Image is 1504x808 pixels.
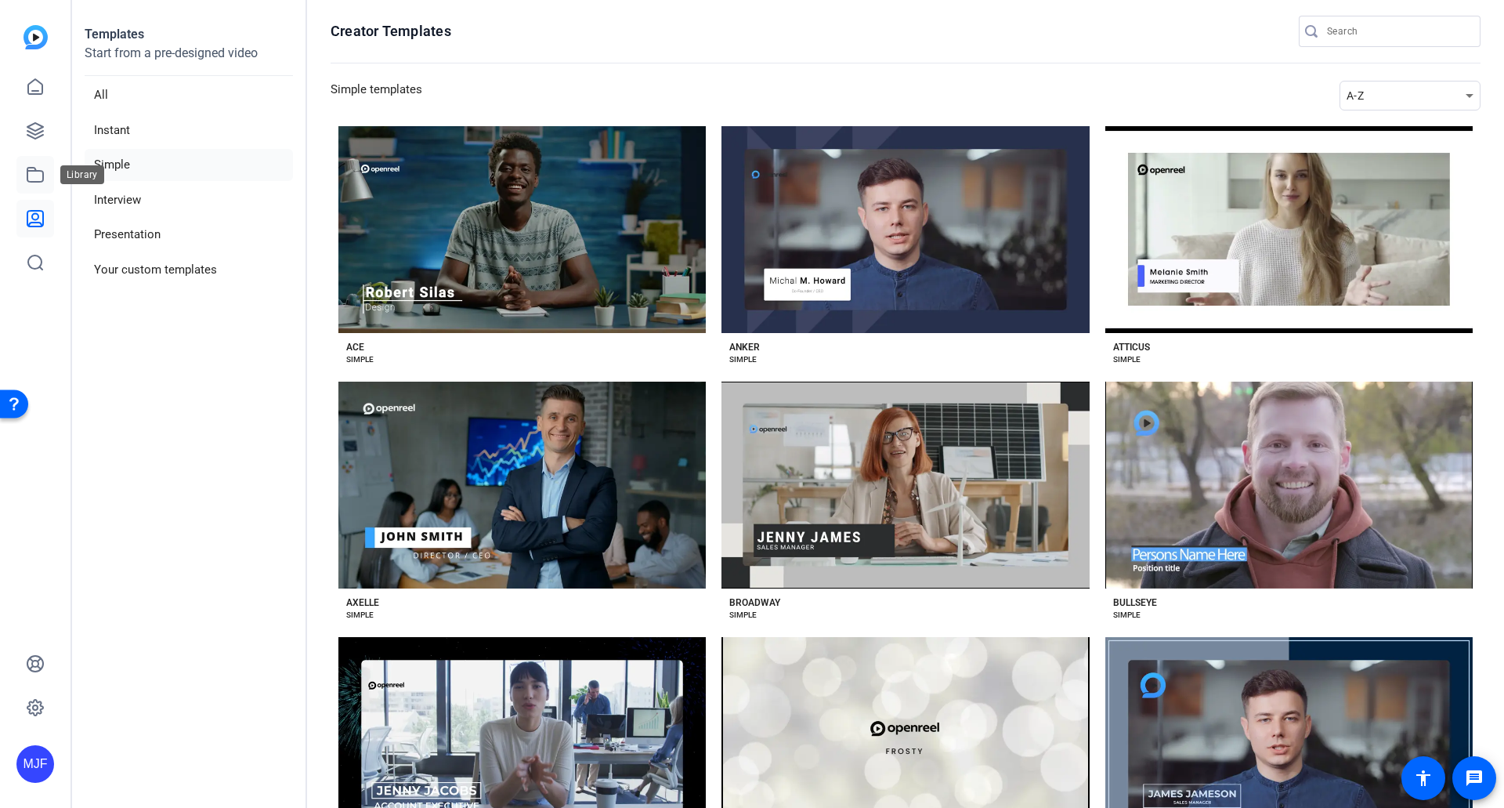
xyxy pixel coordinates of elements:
[1327,22,1468,41] input: Search
[23,25,48,49] img: blue-gradient.svg
[1113,596,1157,609] div: BULLSEYE
[60,165,104,184] div: Library
[85,44,293,76] p: Start from a pre-designed video
[1105,382,1473,589] button: Template image
[1347,89,1364,102] span: A-Z
[721,382,1089,589] button: Template image
[85,219,293,251] li: Presentation
[729,341,760,353] div: ANKER
[729,609,757,621] div: SIMPLE
[721,126,1089,333] button: Template image
[346,596,379,609] div: AXELLE
[85,149,293,181] li: Simple
[729,353,757,366] div: SIMPLE
[1414,769,1433,788] mat-icon: accessibility
[346,353,374,366] div: SIMPLE
[338,382,706,589] button: Template image
[85,79,293,111] li: All
[85,27,144,42] strong: Templates
[85,114,293,147] li: Instant
[346,341,364,353] div: ACE
[331,22,451,41] h1: Creator Templates
[1113,353,1141,366] div: SIMPLE
[331,81,422,111] h3: Simple templates
[85,184,293,216] li: Interview
[346,609,374,621] div: SIMPLE
[1465,769,1484,788] mat-icon: message
[1105,126,1473,333] button: Template image
[16,745,54,783] div: MJF
[1113,341,1150,353] div: ATTICUS
[338,126,706,333] button: Template image
[85,254,293,286] li: Your custom templates
[729,596,780,609] div: BROADWAY
[1113,609,1141,621] div: SIMPLE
